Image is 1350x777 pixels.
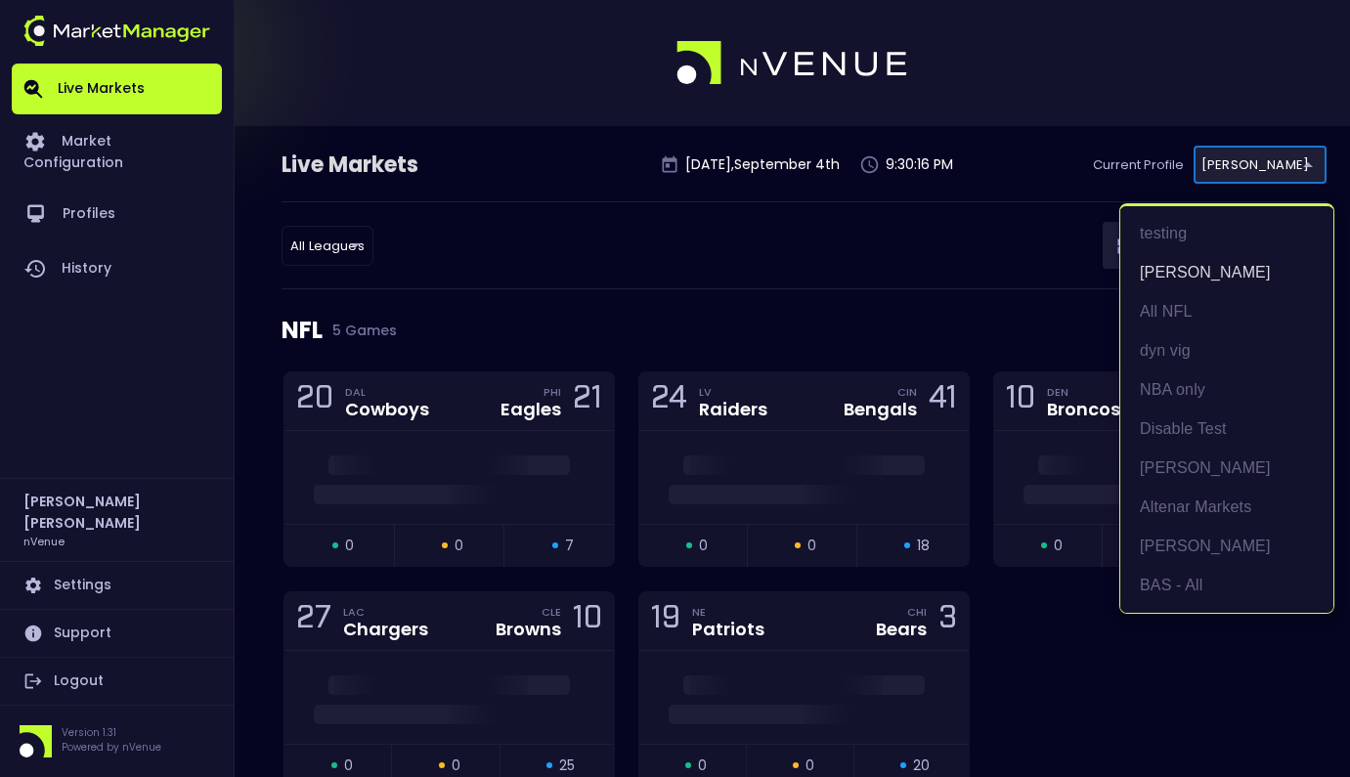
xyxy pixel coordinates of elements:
[1120,566,1333,605] li: BAS - All
[1120,253,1333,292] li: [PERSON_NAME]
[1120,527,1333,566] li: [PERSON_NAME]
[1120,214,1333,253] li: testing
[1120,449,1333,488] li: [PERSON_NAME]
[1120,331,1333,370] li: dyn vig
[1120,410,1333,449] li: Disable Test
[1120,292,1333,331] li: All NFL
[1120,488,1333,527] li: Altenar Markets
[1120,370,1333,410] li: NBA only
